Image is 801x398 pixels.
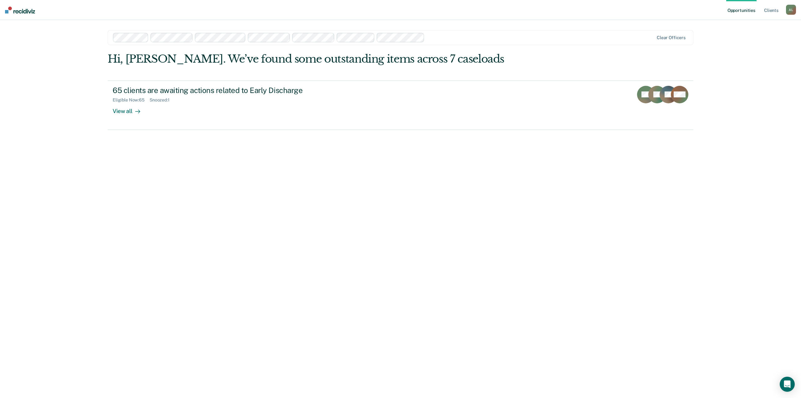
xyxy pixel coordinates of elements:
img: Recidiviz [5,7,35,13]
div: 65 clients are awaiting actions related to Early Discharge [113,86,332,95]
div: Eligible Now : 65 [113,97,150,103]
a: 65 clients are awaiting actions related to Early DischargeEligible Now:65Snoozed:1View all [108,80,693,130]
div: A L [786,5,796,15]
div: Open Intercom Messenger [780,377,795,392]
div: Clear officers [657,35,686,40]
div: Snoozed : 1 [150,97,175,103]
div: Hi, [PERSON_NAME]. We’ve found some outstanding items across 7 caseloads [108,53,576,65]
button: AL [786,5,796,15]
div: View all [113,102,148,115]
